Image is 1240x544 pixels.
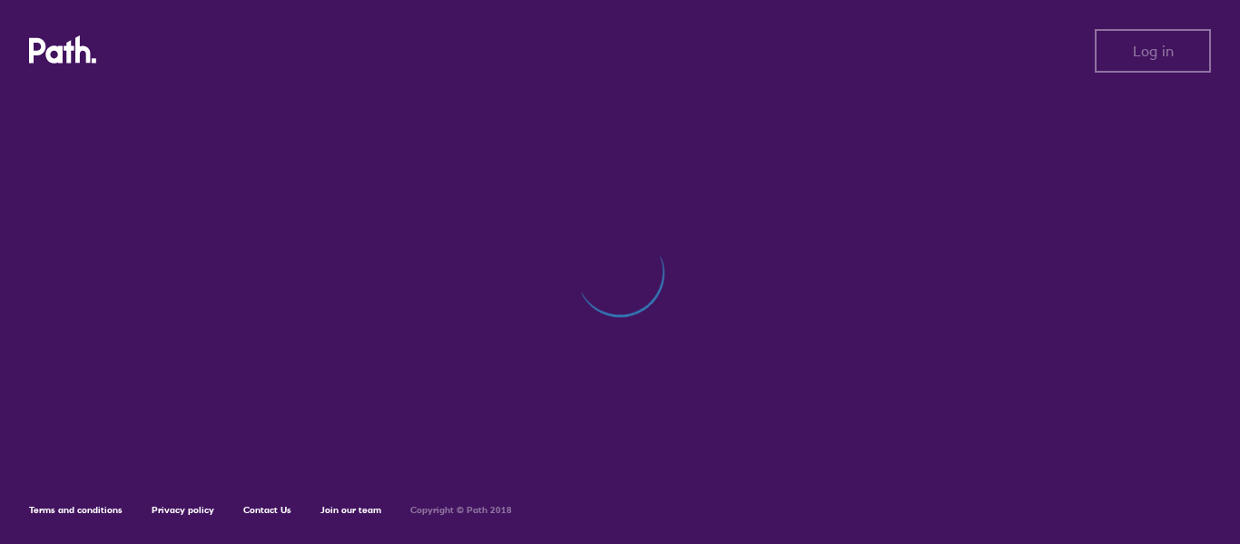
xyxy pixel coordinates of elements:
[410,505,512,516] h6: Copyright © Path 2018
[1095,29,1211,73] button: Log in
[152,504,214,516] a: Privacy policy
[320,504,381,516] a: Join our team
[243,504,291,516] a: Contact Us
[29,504,123,516] a: Terms and conditions
[1133,43,1174,59] span: Log in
